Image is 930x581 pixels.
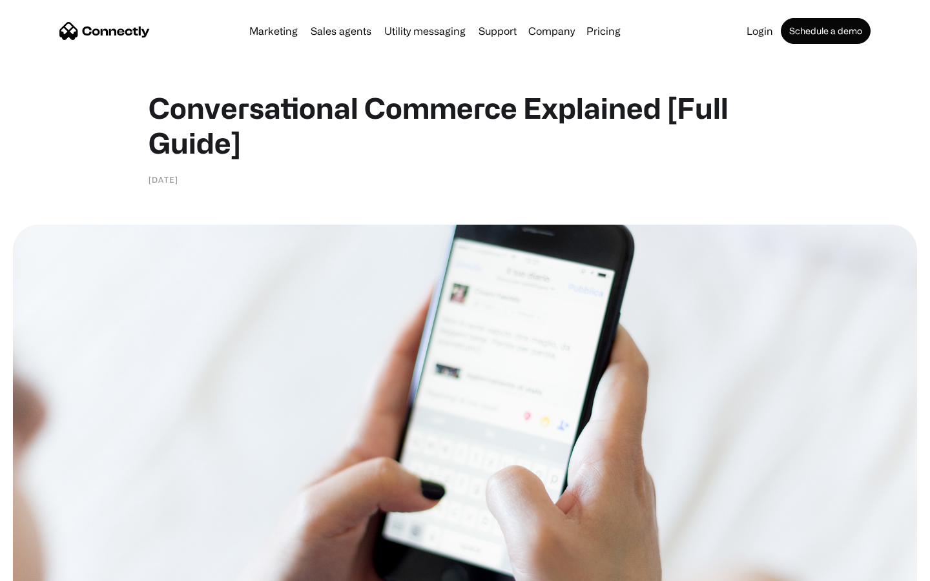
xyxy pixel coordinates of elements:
a: Sales agents [305,26,377,36]
h1: Conversational Commerce Explained [Full Guide] [149,90,781,160]
aside: Language selected: English [13,558,77,576]
a: Pricing [581,26,626,36]
a: Marketing [244,26,303,36]
a: Schedule a demo [781,18,871,44]
a: Login [741,26,778,36]
a: Support [473,26,522,36]
div: [DATE] [149,173,178,186]
div: Company [528,22,575,40]
a: Utility messaging [379,26,471,36]
ul: Language list [26,558,77,576]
